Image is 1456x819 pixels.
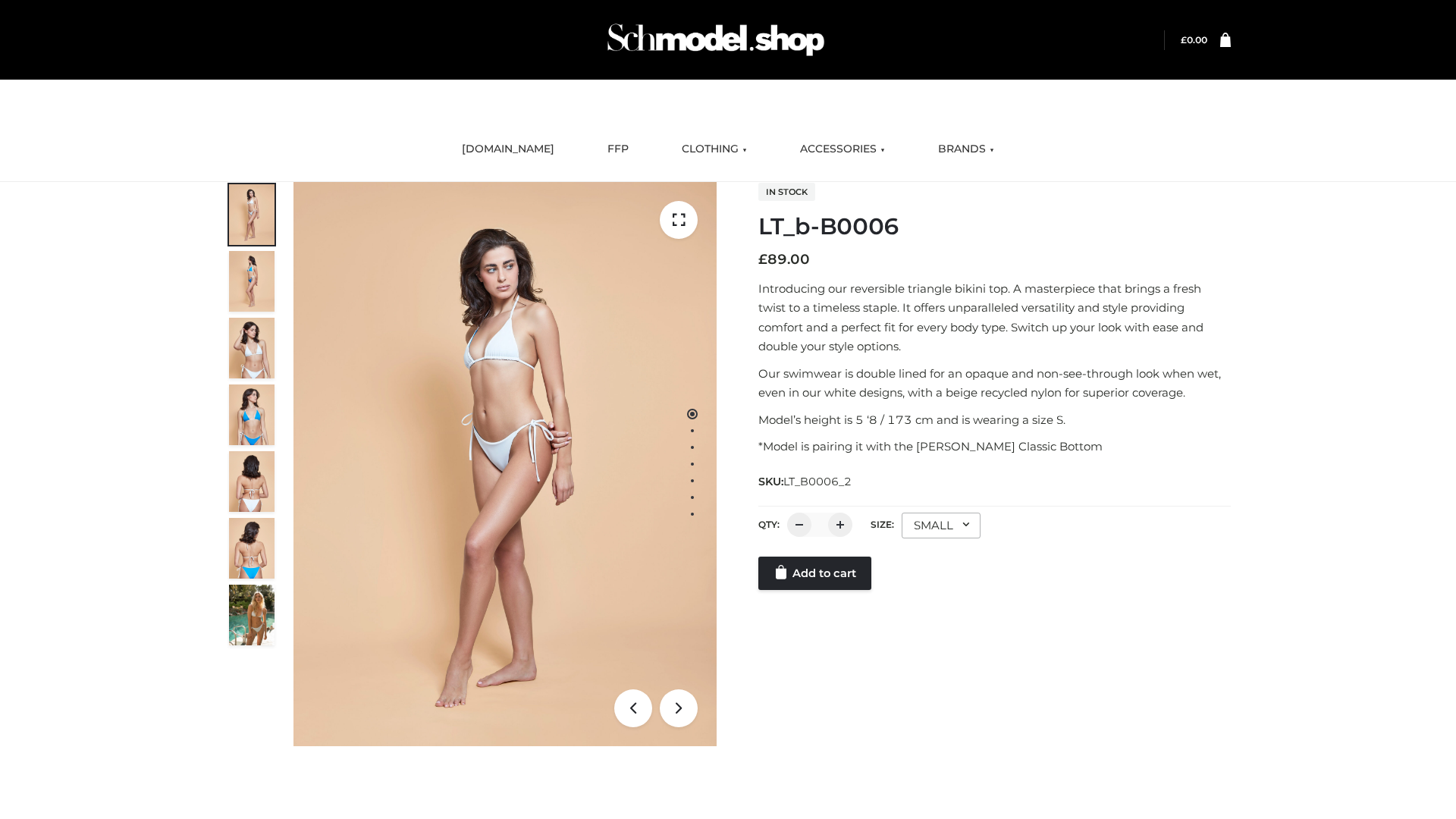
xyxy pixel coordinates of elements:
[758,410,1231,430] p: Model’s height is 5 ‘8 / 173 cm and is wearing a size S.
[450,133,566,166] a: [DOMAIN_NAME]
[229,384,275,445] img: ArielClassicBikiniTop_CloudNine_AzureSky_OW114ECO_4-scaled.jpg
[902,513,981,538] div: SMALL
[1181,34,1207,45] a: £0.00
[229,251,275,312] img: ArielClassicBikiniTop_CloudNine_AzureSky_OW114ECO_2-scaled.jpg
[758,437,1231,457] p: *Model is pairing it with the [PERSON_NAME] Classic Bottom
[596,133,640,166] a: FFP
[670,133,758,166] a: CLOTHING
[927,133,1006,166] a: BRANDS
[783,475,852,488] span: LT_B0006_2
[758,472,853,491] span: SKU:
[758,364,1231,403] p: Our swimwear is double lined for an opaque and non-see-through look when wet, even in our white d...
[229,518,275,579] img: ArielClassicBikiniTop_CloudNine_AzureSky_OW114ECO_8-scaled.jpg
[758,251,810,268] bdi: 89.00
[293,182,717,746] img: LT_b-B0006
[758,519,780,530] label: QTY:
[758,279,1231,356] p: Introducing our reversible triangle bikini top. A masterpiece that brings a fresh twist to a time...
[758,251,767,268] span: £
[229,585,275,645] img: Arieltop_CloudNine_AzureSky2.jpg
[602,10,830,70] img: Schmodel Admin 964
[871,519,894,530] label: Size:
[758,213,1231,240] h1: LT_b-B0006
[789,133,896,166] a: ACCESSORIES
[758,557,871,590] a: Add to cart
[229,451,275,512] img: ArielClassicBikiniTop_CloudNine_AzureSky_OW114ECO_7-scaled.jpg
[229,318,275,378] img: ArielClassicBikiniTop_CloudNine_AzureSky_OW114ECO_3-scaled.jpg
[1181,34,1207,45] bdi: 0.00
[758,183,815,201] span: In stock
[1181,34,1187,45] span: £
[229,184,275,245] img: ArielClassicBikiniTop_CloudNine_AzureSky_OW114ECO_1-scaled.jpg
